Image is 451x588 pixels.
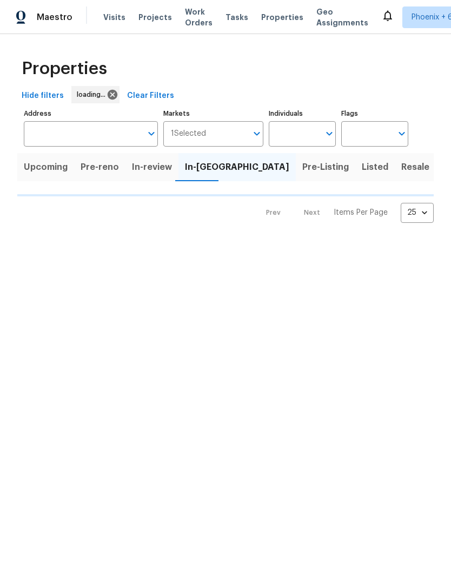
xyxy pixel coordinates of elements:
[24,110,158,117] label: Address
[81,160,119,175] span: Pre-reno
[185,160,289,175] span: In-[GEOGRAPHIC_DATA]
[256,203,434,223] nav: Pagination Navigation
[132,160,172,175] span: In-review
[394,126,409,141] button: Open
[163,110,264,117] label: Markets
[322,126,337,141] button: Open
[71,86,120,103] div: loading...
[249,126,264,141] button: Open
[77,89,110,100] span: loading...
[17,86,68,106] button: Hide filters
[24,160,68,175] span: Upcoming
[123,86,178,106] button: Clear Filters
[103,12,125,23] span: Visits
[269,110,336,117] label: Individuals
[22,89,64,103] span: Hide filters
[225,14,248,21] span: Tasks
[341,110,408,117] label: Flags
[37,12,72,23] span: Maestro
[302,160,349,175] span: Pre-Listing
[261,12,303,23] span: Properties
[144,126,159,141] button: Open
[171,129,206,138] span: 1 Selected
[401,199,434,227] div: 25
[334,207,388,218] p: Items Per Page
[401,160,429,175] span: Resale
[138,12,172,23] span: Projects
[362,160,388,175] span: Listed
[22,63,107,74] span: Properties
[316,6,368,28] span: Geo Assignments
[127,89,174,103] span: Clear Filters
[185,6,213,28] span: Work Orders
